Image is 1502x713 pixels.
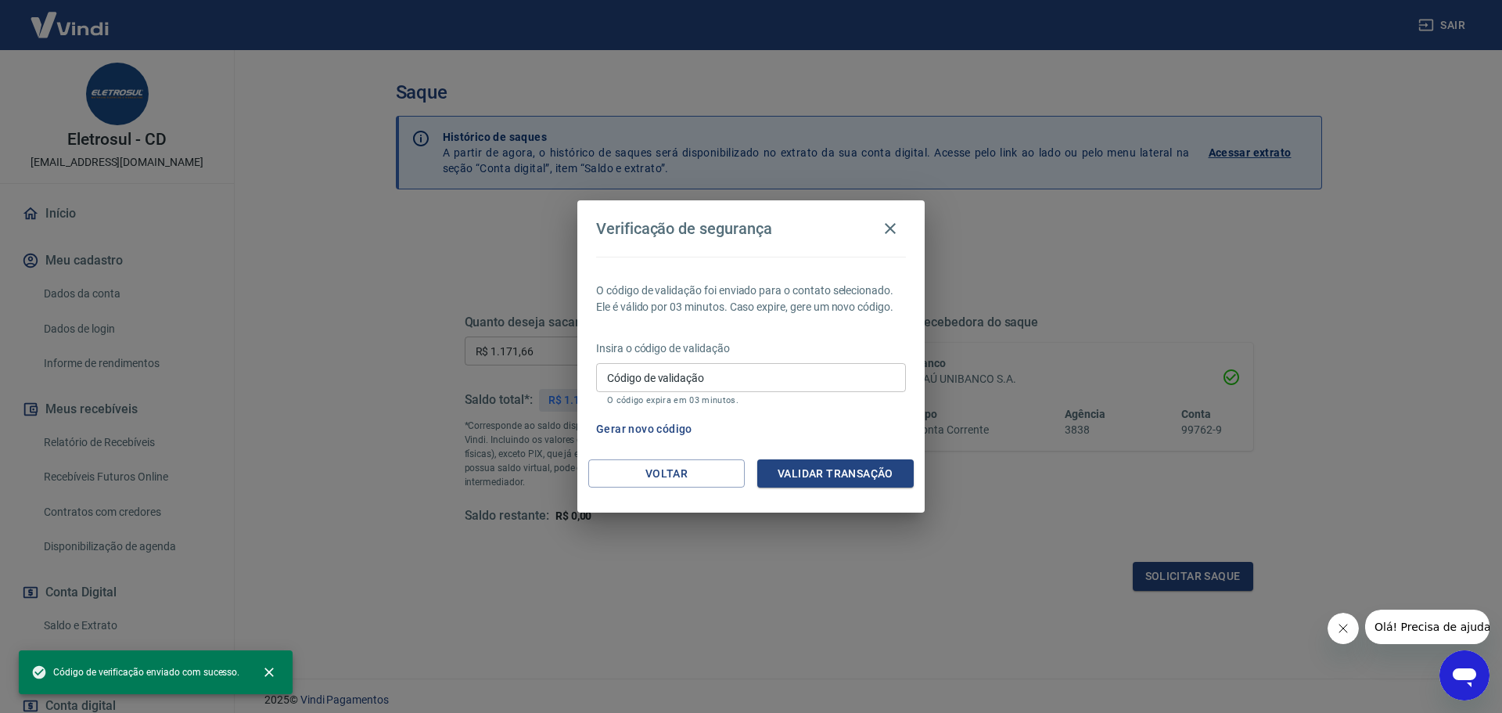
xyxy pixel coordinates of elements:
[596,219,772,238] h4: Verificação de segurança
[588,459,745,488] button: Voltar
[1328,613,1359,644] iframe: Fechar mensagem
[607,395,895,405] p: O código expira em 03 minutos.
[9,11,131,23] span: Olá! Precisa de ajuda?
[757,459,914,488] button: Validar transação
[1365,610,1489,644] iframe: Mensagem da empresa
[31,664,239,680] span: Código de verificação enviado com sucesso.
[1439,650,1489,700] iframe: Botão para abrir a janela de mensagens
[596,340,906,357] p: Insira o código de validação
[252,655,286,690] button: close
[596,283,906,315] p: O código de validação foi enviado para o contato selecionado. Ele é válido por 03 minutos. Caso e...
[590,415,699,444] button: Gerar novo código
